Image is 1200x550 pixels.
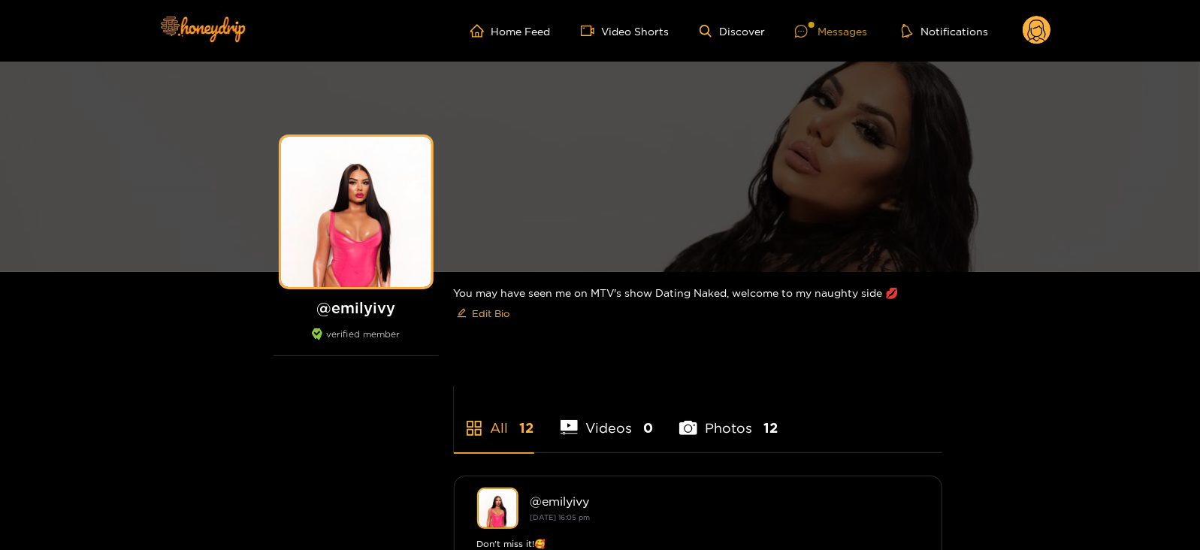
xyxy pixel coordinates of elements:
[274,328,439,356] div: verified member
[897,23,993,38] button: Notifications
[477,488,518,529] img: emilyivy
[795,23,867,40] div: Messages
[530,494,919,508] div: @ emilyivy
[561,385,654,452] li: Videos
[643,419,653,437] span: 0
[470,24,491,38] span: home
[473,306,510,321] span: Edit Bio
[274,298,439,317] h1: @ emilyivy
[581,24,602,38] span: video-camera
[581,24,670,38] a: Video Shorts
[454,301,513,325] button: editEdit Bio
[763,419,778,437] span: 12
[679,385,778,452] li: Photos
[454,385,534,452] li: All
[457,308,467,319] span: edit
[700,25,765,38] a: Discover
[530,513,591,521] small: [DATE] 16:05 pm
[465,419,483,437] span: appstore
[454,272,942,337] div: You may have seen me on MTV's show Dating Naked, welcome to my naughty side 💋
[520,419,534,437] span: 12
[470,24,551,38] a: Home Feed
